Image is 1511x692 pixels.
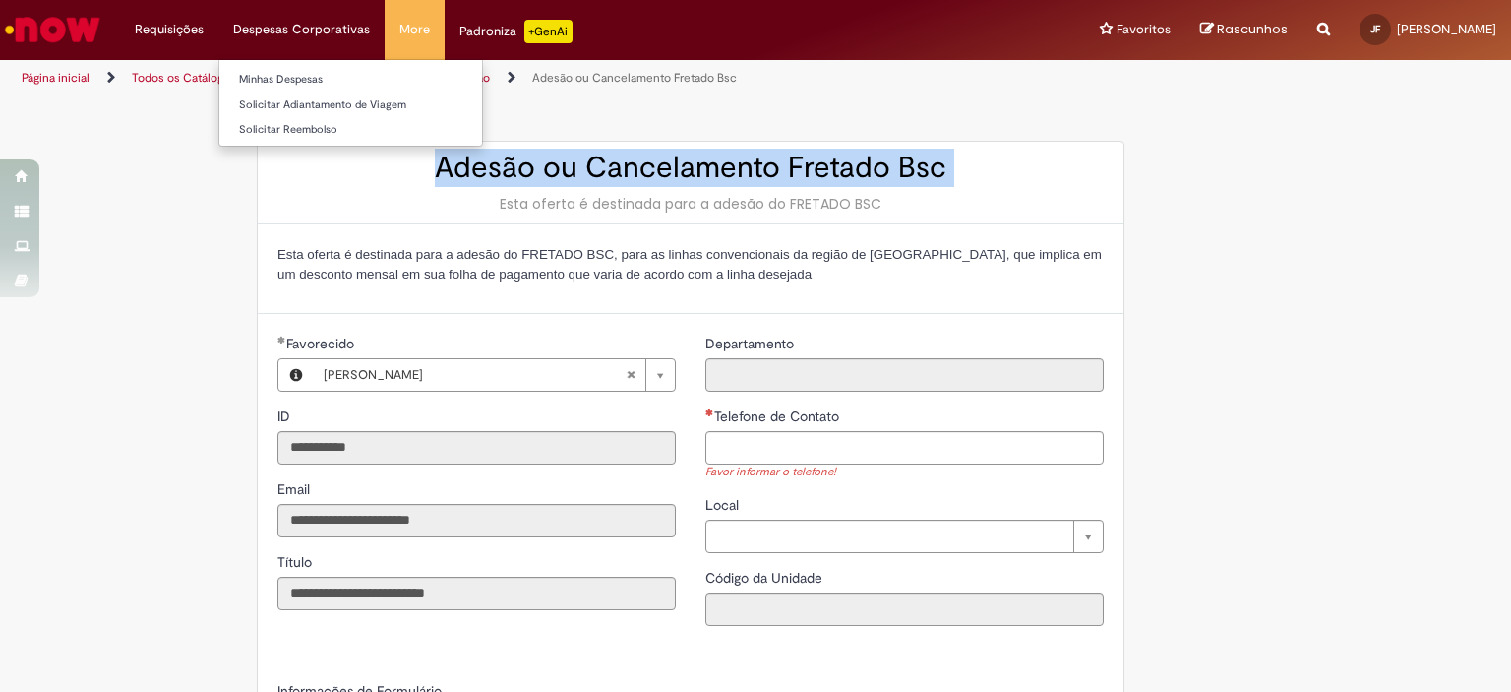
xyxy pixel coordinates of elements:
span: Rascunhos [1217,20,1288,38]
a: Solicitar Reembolso [219,119,482,141]
div: Padroniza [459,20,573,43]
a: Limpar campo Local [705,520,1104,553]
img: ServiceNow [2,10,103,49]
span: Necessários - Favorecido [286,335,358,352]
span: Somente leitura - Título [277,553,316,571]
a: Solicitar Adiantamento de Viagem [219,94,482,116]
span: Favoritos [1117,20,1171,39]
p: +GenAi [524,20,573,43]
span: [PERSON_NAME] [324,359,626,391]
a: Adesão ou Cancelamento Fretado Bsc [532,70,737,86]
span: More [399,20,430,39]
span: Somente leitura - Código da Unidade [705,569,826,587]
input: Título [277,577,676,610]
input: Código da Unidade [705,593,1104,626]
input: ID [277,431,676,465]
span: Obrigatório Preenchido [277,336,286,344]
a: Rascunhos [1200,21,1288,39]
a: Página inicial [22,70,90,86]
a: [PERSON_NAME]Limpar campo Favorecido [314,359,675,391]
a: Minhas Despesas [219,69,482,91]
ul: Despesas Corporativas [218,59,483,147]
span: Necessários [705,409,714,416]
span: JF [1370,23,1380,35]
span: Somente leitura - ID [277,408,294,425]
label: Somente leitura - Título [277,552,316,572]
abbr: Limpar campo Favorecido [616,359,645,391]
h2: Adesão ou Cancelamento Fretado Bsc [277,152,1104,184]
span: Esta oferta é destinada para a adesão do FRETADO BSC, para as linhas convencionais da região de [... [277,247,1102,282]
div: Esta oferta é destinada para a adesão do FRETADO BSC [277,194,1104,214]
input: Departamento [705,358,1104,392]
span: Somente leitura - Departamento [705,335,798,352]
span: [PERSON_NAME] [1397,21,1496,37]
span: Somente leitura - Email [277,480,314,498]
label: Somente leitura - Departamento [705,334,798,353]
ul: Trilhas de página [15,60,993,96]
label: Somente leitura - Email [277,479,314,499]
span: Despesas Corporativas [233,20,370,39]
span: Requisições [135,20,204,39]
a: Todos os Catálogos [132,70,236,86]
div: Favor informar o telefone! [705,465,1104,481]
button: Favorecido, Visualizar este registro Juliana Fantini [278,359,314,391]
span: Telefone de Contato [714,408,843,425]
label: Somente leitura - ID [277,407,294,426]
input: Telefone de Contato [705,431,1104,465]
span: Local [705,496,743,514]
input: Email [277,504,676,537]
label: Somente leitura - Código da Unidade [705,568,826,588]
